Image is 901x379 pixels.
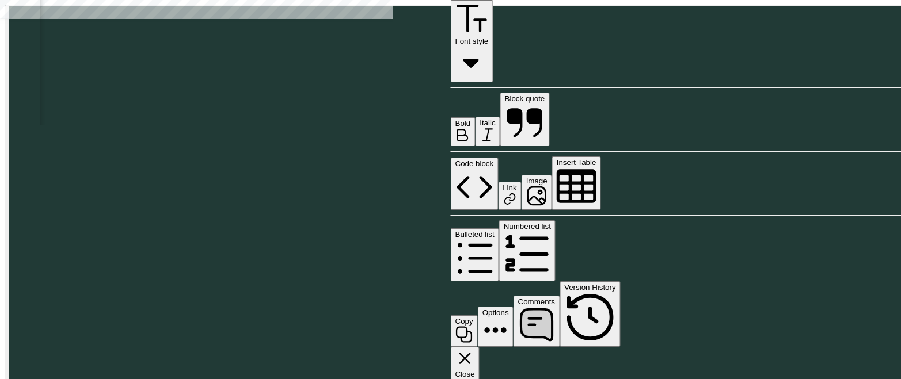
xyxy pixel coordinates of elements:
button: Link [498,182,521,209]
button: Insert Table [552,156,601,210]
button: Copy [451,315,478,347]
button: Block quote [500,93,550,147]
button: Version History [560,281,621,347]
span: Link [503,183,516,192]
button: Numbered list [499,220,556,281]
span: Close [455,370,475,378]
button: Options [478,307,514,347]
span: Italic [480,118,495,127]
button: Italic [475,117,500,146]
span: Numbered list [504,222,551,231]
span: Comments [518,297,555,306]
button: Code block [451,158,499,210]
span: Bulleted list [455,230,495,239]
button: Image [522,175,552,210]
span: Copy [455,317,473,326]
span: Image [526,177,548,185]
button: Bold [451,117,476,147]
span: Options [482,308,509,317]
span: Bold [455,119,471,128]
span: Code block [455,159,494,168]
span: Block quote [505,94,545,103]
span: Version History [564,283,616,292]
button: Bulleted list [451,228,499,281]
span: Insert Table [557,158,596,167]
span: Font style [455,37,489,45]
button: Comments [514,296,560,346]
